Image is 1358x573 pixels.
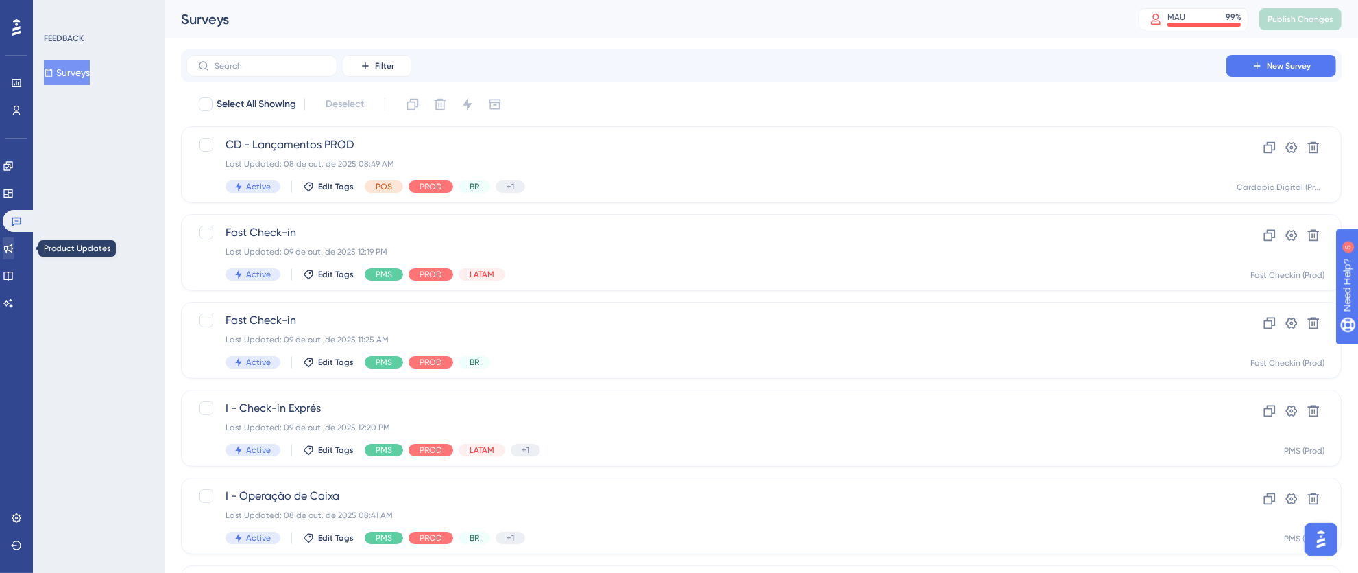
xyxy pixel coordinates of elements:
[420,533,442,543] span: PROD
[226,224,1187,241] span: Fast Check-in
[1226,55,1336,77] button: New Survey
[246,357,271,368] span: Active
[246,181,271,192] span: Active
[375,60,394,71] span: Filter
[1268,14,1333,25] span: Publish Changes
[303,269,354,280] button: Edit Tags
[507,533,514,543] span: +1
[181,10,1104,29] div: Surveys
[215,61,326,71] input: Search
[1226,12,1241,23] div: 99 %
[326,96,364,113] span: Deselect
[1167,12,1185,23] div: MAU
[226,400,1187,417] span: I - Check-in Exprés
[303,445,354,456] button: Edit Tags
[420,269,442,280] span: PROD
[1284,445,1324,456] div: PMS (Prod)
[226,422,1187,433] div: Last Updated: 09 de out. de 2025 12:20 PM
[226,510,1187,521] div: Last Updated: 08 de out. de 2025 08:41 AM
[1259,8,1342,30] button: Publish Changes
[1267,60,1311,71] span: New Survey
[507,181,514,192] span: +1
[318,181,354,192] span: Edit Tags
[217,96,296,113] span: Select All Showing
[420,181,442,192] span: PROD
[246,533,271,543] span: Active
[420,445,442,456] span: PROD
[376,181,392,192] span: POS
[318,445,354,456] span: Edit Tags
[318,269,354,280] span: Edit Tags
[470,445,494,456] span: LATAM
[376,445,392,456] span: PMS
[246,445,271,456] span: Active
[1237,182,1324,193] div: Cardapio Digital (Prod)
[1300,519,1342,560] iframe: UserGuiding AI Assistant Launcher
[95,7,99,18] div: 5
[376,533,392,543] span: PMS
[470,181,479,192] span: BR
[226,159,1187,169] div: Last Updated: 08 de out. de 2025 08:49 AM
[226,488,1187,504] span: I - Operação de Caixa
[470,533,479,543] span: BR
[32,3,86,20] span: Need Help?
[470,357,479,368] span: BR
[376,357,392,368] span: PMS
[343,55,411,77] button: Filter
[226,312,1187,329] span: Fast Check-in
[1250,358,1324,369] div: Fast Checkin (Prod)
[1284,533,1324,544] div: PMS (Prod)
[226,137,1187,153] span: CD - Lançamentos PROD
[226,334,1187,345] div: Last Updated: 09 de out. de 2025 11:25 AM
[313,92,376,117] button: Deselect
[470,269,494,280] span: LATAM
[1250,270,1324,281] div: Fast Checkin (Prod)
[303,357,354,368] button: Edit Tags
[420,357,442,368] span: PROD
[246,269,271,280] span: Active
[318,357,354,368] span: Edit Tags
[318,533,354,543] span: Edit Tags
[522,445,529,456] span: +1
[44,33,84,44] div: FEEDBACK
[376,269,392,280] span: PMS
[303,181,354,192] button: Edit Tags
[44,60,90,85] button: Surveys
[226,246,1187,257] div: Last Updated: 09 de out. de 2025 12:19 PM
[303,533,354,543] button: Edit Tags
